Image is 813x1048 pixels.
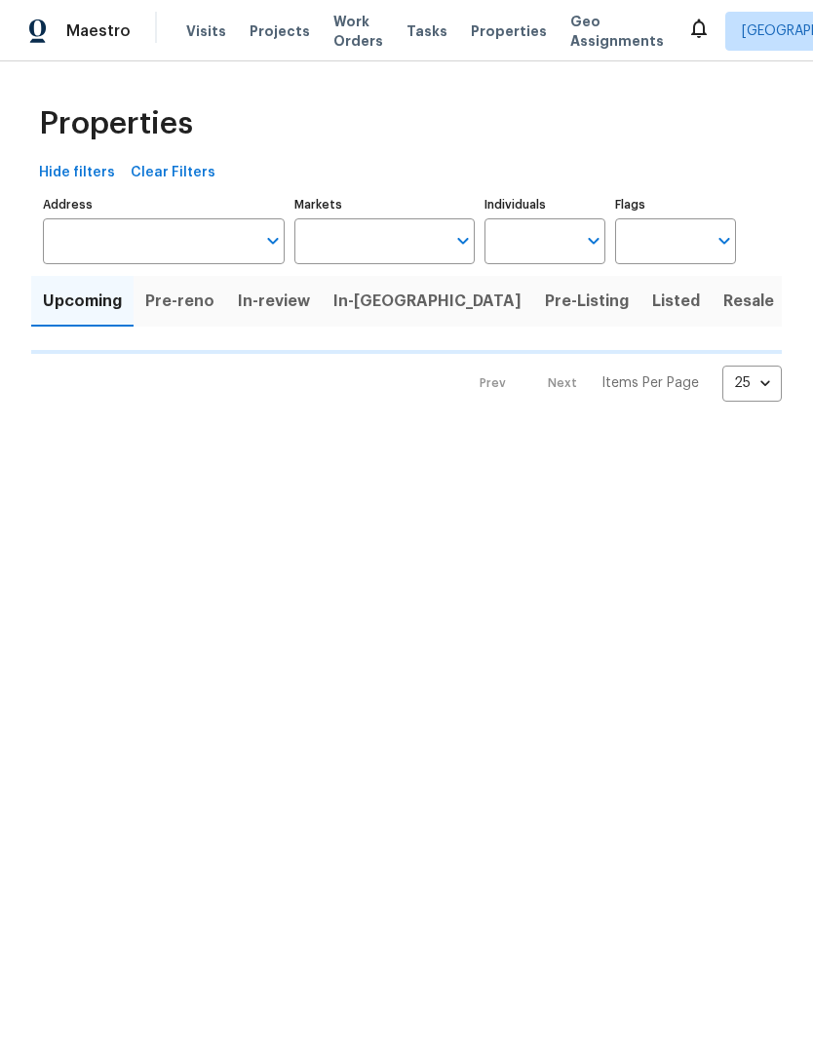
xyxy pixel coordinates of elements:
span: Properties [471,21,547,41]
span: In-[GEOGRAPHIC_DATA] [333,288,522,315]
label: Markets [294,199,476,211]
span: Visits [186,21,226,41]
span: Pre-reno [145,288,214,315]
nav: Pagination Navigation [461,366,782,402]
label: Address [43,199,285,211]
span: Hide filters [39,161,115,185]
button: Hide filters [31,155,123,191]
button: Clear Filters [123,155,223,191]
div: 25 [722,358,782,408]
span: Geo Assignments [570,12,664,51]
span: Upcoming [43,288,122,315]
label: Flags [615,199,736,211]
span: Projects [250,21,310,41]
span: Tasks [406,24,447,38]
button: Open [259,227,287,254]
button: Open [711,227,738,254]
span: In-review [238,288,310,315]
p: Items Per Page [601,373,699,393]
span: Work Orders [333,12,383,51]
label: Individuals [484,199,605,211]
span: Maestro [66,21,131,41]
span: Properties [39,114,193,134]
span: Pre-Listing [545,288,629,315]
span: Listed [652,288,700,315]
button: Open [580,227,607,254]
span: Clear Filters [131,161,215,185]
button: Open [449,227,477,254]
span: Resale [723,288,774,315]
